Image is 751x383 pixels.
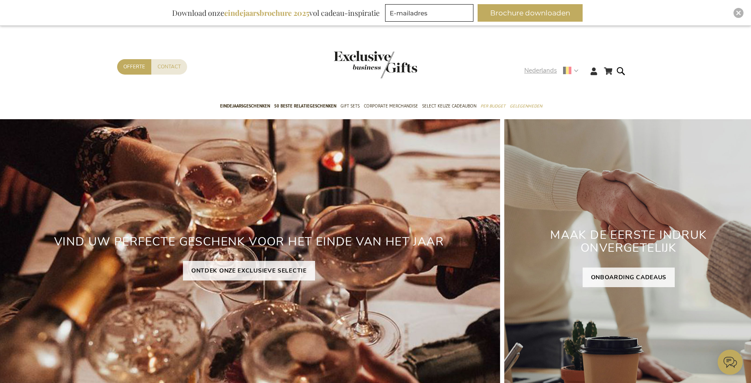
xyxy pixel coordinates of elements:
[220,102,270,110] span: Eindejaarsgeschenken
[151,59,187,75] a: Contact
[183,261,315,280] a: ONTDEK ONZE EXCLUSIEVE SELECTIE
[733,8,743,18] div: Close
[385,4,476,24] form: marketing offers and promotions
[340,102,360,110] span: Gift Sets
[274,102,336,110] span: 50 beste relatiegeschenken
[510,102,542,110] span: Gelegenheden
[422,102,476,110] span: Select Keuze Cadeaubon
[524,66,584,75] div: Nederlands
[334,51,417,78] img: Exclusive Business gifts logo
[481,102,506,110] span: Per Budget
[334,51,375,78] a: store logo
[117,59,151,75] a: Offerte
[385,4,473,22] input: E-mailadres
[168,4,383,22] div: Download onze vol cadeau-inspiratie
[583,268,675,287] a: ONBOARDING CADEAUS
[718,350,743,375] iframe: belco-activator-frame
[478,4,583,22] button: Brochure downloaden
[524,66,557,75] span: Nederlands
[736,10,741,15] img: Close
[364,102,418,110] span: Corporate Merchandise
[224,8,309,18] b: eindejaarsbrochure 2025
